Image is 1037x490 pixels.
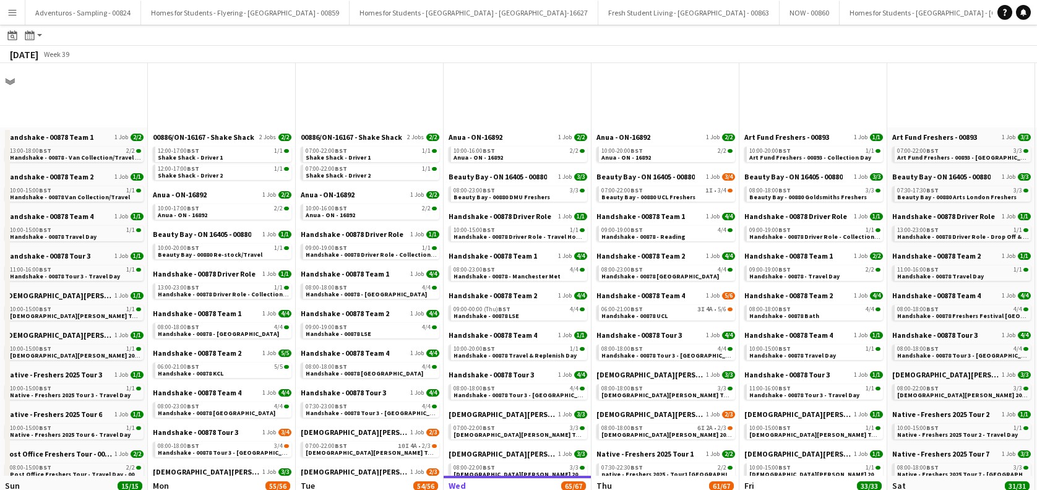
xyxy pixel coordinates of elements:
span: BST [335,165,347,173]
span: BST [778,265,791,273]
span: 08:00-18:00 [749,187,791,194]
span: 1/1 [278,270,291,278]
a: Handshake - 00878 Driver Role1 Job1/1 [301,230,439,239]
span: BST [630,265,643,273]
span: 2/2 [722,134,735,141]
a: 10:00-20:00BST1/1Beauty Bay - 00880 Re-stock/Travel [158,244,289,258]
span: 1 Job [262,191,276,199]
span: Handshake - 00878 Driver Role [744,212,847,221]
span: 2/2 [278,191,291,199]
a: Handshake - 00878 Team 11 Job2/2 [5,132,144,142]
span: 1 Job [114,173,128,181]
div: Handshake - 00878 Team 21 Job1/110:00-15:00BST1/1Handshake - 00878 Van Collection/Travel [5,172,144,212]
button: Homes for Students - [GEOGRAPHIC_DATA] - [GEOGRAPHIC_DATA]-16627 [350,1,598,25]
span: 2/2 [570,148,579,154]
div: 00886/ON-16167 - Shake Shack2 Jobs2/212:00-17:00BST1/1Shake Shack - Driver 112:00-17:00BST1/1Shak... [153,132,291,190]
div: Handshake - 00878 Team 21 Job4/408:00-23:00BST4/4Handshake - 00878 [GEOGRAPHIC_DATA] [596,251,735,291]
span: BST [187,244,199,252]
a: 10:00-15:00BST1/1Handshake - 00878 Van Collection/Travel [10,186,141,200]
span: Handshake - 00878 Driver Role - Travel Home [454,233,585,241]
a: 10:00-17:00BST2/2Anua - ON - 16892 [158,204,289,218]
div: Beauty Bay - ON 16405 - 008801 Job3/307:30-17:30BST3/3Beauty Bay - 00880 Arts London Freshers [892,172,1031,212]
div: Handshake - 00878 Team 21 Job1/111:00-16:00BST1/1Handshake - 00878 Travel Day [892,251,1031,291]
span: 1/1 [274,245,283,251]
a: Art Fund Freshers - 008931 Job1/1 [744,132,883,142]
div: Anua - ON-168921 Job2/210:00-17:00BST2/2Anua - ON - 16892 [153,190,291,230]
span: Anua - ON - 16892 [306,211,355,219]
div: Beauty Bay - ON 16405 - 008801 Job1/110:00-20:00BST1/1Beauty Bay - 00880 Re-stock/Travel [153,230,291,269]
a: 12:00-17:00BST1/1Shake Shack - Driver 1 [158,147,289,161]
span: Handshake - 00878 Team 1 [744,251,833,260]
button: Homes for Students - Flyering - [GEOGRAPHIC_DATA] - 00859 [141,1,350,25]
a: 11:00-16:00BST1/1Handshake - 00878 Travel Day [897,265,1028,280]
a: Anua - ON-168921 Job2/2 [301,190,439,199]
span: 1 Job [558,213,572,220]
a: 11:00-16:00BST1/1Handshake - 00878 Tour 3 - Travel Day [10,265,141,280]
span: Anua - ON-16892 [301,190,355,199]
div: Handshake - 00878 Driver Role1 Job1/113:00-23:00BST1/1Handshake - 00878 Driver Role - Drop Off & ... [892,212,1031,251]
span: 1/1 [1013,227,1022,233]
span: Handshake - 00878 Van Collection/Travel [10,193,130,201]
span: 1/1 [1018,213,1031,220]
span: Handshake - 00878 Team 2 [5,172,93,181]
a: Handshake - 00878 Driver Role1 Job1/1 [153,269,291,278]
span: Beauty Bay - 00880 UCL Freshers [601,193,695,201]
span: 1 Job [706,252,720,260]
span: Handshake - 00878 Team 1 [449,251,537,260]
span: 10:00-20:00 [158,245,199,251]
a: 13:00-23:00BST1/1Handshake - 00878 Driver Role - Drop Off & Home [897,226,1028,240]
a: 08:00-23:00BST4/4Handshake - 00878 - Manchester Met [454,265,585,280]
span: BST [187,204,199,212]
span: 2/2 [426,134,439,141]
span: 1/1 [426,231,439,238]
span: 1/1 [422,166,431,172]
span: 10:00-15:00 [454,227,495,233]
span: 1 Job [410,191,424,199]
a: 13:00-18:00BST2/2Handshake - 00878 - Van Collection/Travel Day [10,147,141,161]
span: 1 Job [114,252,128,260]
a: 07:00-22:00BST1/1Shake Shack - Driver 2 [306,165,437,179]
span: Handshake - 00878 Driver Role - Collection & Drop Off [749,233,906,241]
span: 1 Job [706,213,720,220]
a: 10:00-15:00BST1/1Handshake - 00878 Driver Role - Travel Home [454,226,585,240]
span: BST [335,283,347,291]
span: BST [926,265,939,273]
span: Anua - ON-16892 [596,132,650,142]
span: 4/4 [574,252,587,260]
span: BST [630,186,643,194]
span: Beauty Bay - ON 16405 - 00880 [596,172,695,181]
span: 1/1 [1018,252,1031,260]
span: 10:00-16:00 [454,148,495,154]
span: 1 Job [410,231,424,238]
span: Handshake - 00878 Team 2 [892,251,981,260]
span: 1 Job [558,252,572,260]
a: Handshake - 00878 Team 21 Job1/1 [5,172,144,181]
a: 08:00-23:00BST3/3Beauty Bay - 00880 DMU Freshers [454,186,585,200]
div: Handshake - 00878 Team 11 Job4/408:00-23:00BST4/4Handshake - 00878 - Manchester Met [449,251,587,291]
span: Handshake - 00878 - Reading [601,233,686,241]
span: 1 Job [854,252,867,260]
div: Handshake - 00878 Team 11 Job2/209:00-19:00BST2/2Handshake - 00878 - Travel Day [744,251,883,291]
div: Handshake - 00878 Team 11 Job4/409:00-19:00BST4/4Handshake - 00878 - Reading [596,212,735,251]
span: 3/3 [1013,187,1022,194]
a: Handshake - 00878 Driver Role1 Job1/1 [449,212,587,221]
div: Beauty Bay - ON 16405 - 008801 Job3/407:00-22:00BST1I•3/4Beauty Bay - 00880 UCL Freshers [596,172,735,212]
span: 1 Job [1002,134,1015,141]
span: 1 Job [854,213,867,220]
span: BST [335,147,347,155]
a: 08:00-18:00BST4/4Handshake - 00878 - [GEOGRAPHIC_DATA] [306,283,437,298]
span: 3/4 [722,173,735,181]
span: Anua - ON - 16892 [601,153,651,161]
span: BST [926,226,939,234]
div: [DEMOGRAPHIC_DATA][PERSON_NAME] 2025 Tour 1 - 008481 Job1/110:00-15:00BST1/1[DEMOGRAPHIC_DATA][PE... [5,291,144,330]
span: Beauty Bay - ON 16405 - 00880 [892,172,991,181]
span: BST [187,283,199,291]
a: 09:00-19:00BST1/1Handshake - 00878 Driver Role - Collection & Drop Off [749,226,880,240]
div: Handshake - 00878 Driver Role1 Job1/109:00-19:00BST1/1Handshake - 00878 Driver Role - Collection ... [301,230,439,269]
span: Beauty Bay - ON 16405 - 00880 [449,172,547,181]
span: 13:00-23:00 [897,227,939,233]
span: 07:00-22:00 [306,166,347,172]
div: Handshake - 00878 Driver Role1 Job1/109:00-19:00BST1/1Handshake - 00878 Driver Role - Collection ... [744,212,883,251]
span: 3/3 [574,173,587,181]
span: Shake Shack - Driver 1 [306,153,371,161]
